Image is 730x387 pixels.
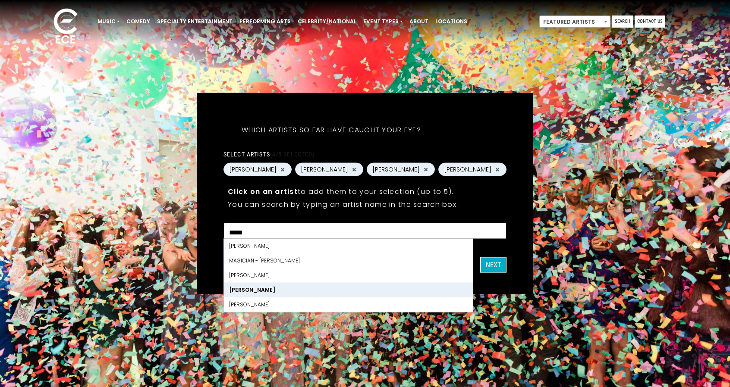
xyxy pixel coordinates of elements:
[154,14,236,29] a: Specialty Entertainment
[635,16,665,28] a: Contact Us
[94,14,123,29] a: Music
[123,14,154,29] a: Comedy
[294,14,360,29] a: Celebrity/National
[444,165,491,174] span: [PERSON_NAME]
[224,283,473,297] li: [PERSON_NAME]
[228,199,502,210] p: You can search by typing an artist name in the search box.
[224,239,473,253] li: [PERSON_NAME]
[228,186,502,197] p: to add them to your selection (up to 5).
[224,253,473,268] li: Magician - [PERSON_NAME]
[612,16,633,28] a: Search
[494,165,501,173] button: Remove Tim Hawkins
[224,268,473,283] li: [PERSON_NAME]
[44,6,87,48] img: ece_new_logo_whitev2-1.png
[432,14,471,29] a: Locations
[229,165,277,174] span: [PERSON_NAME]
[480,257,507,273] button: Next
[223,115,439,146] h5: Which artists so far have caught your eye?
[228,187,298,197] strong: Click on an artist
[236,14,294,29] a: Performing Arts
[351,165,358,173] button: Remove Leanne Morgan
[279,165,286,173] button: Remove Henry Cho
[301,165,348,174] span: [PERSON_NAME]
[224,297,473,312] li: [PERSON_NAME]
[360,14,406,29] a: Event Types
[372,165,420,174] span: [PERSON_NAME]
[406,14,432,29] a: About
[540,16,610,28] span: Featured Artists
[270,151,315,158] span: (4/5 selected)
[223,150,315,158] label: Select artists
[422,165,429,173] button: Remove Ryan Hamilton
[229,228,468,236] textarea: Search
